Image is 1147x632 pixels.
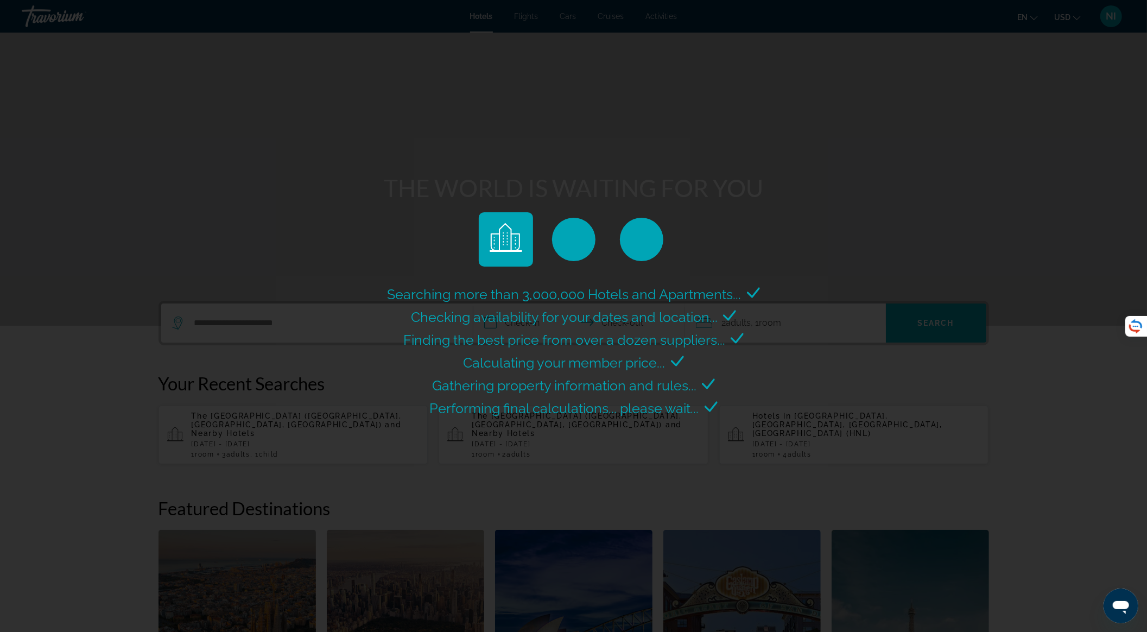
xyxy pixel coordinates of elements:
[411,309,718,325] span: Checking availability for your dates and location...
[403,332,725,348] span: Finding the best price from over a dozen suppliers...
[464,355,666,371] span: Calculating your member price...
[430,400,699,416] span: Performing final calculations... please wait...
[1104,589,1138,623] iframe: Кнопка для запуску вікна повідомлень
[388,286,742,302] span: Searching more than 3,000,000 Hotels and Apartments...
[432,377,696,394] span: Gathering property information and rules...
